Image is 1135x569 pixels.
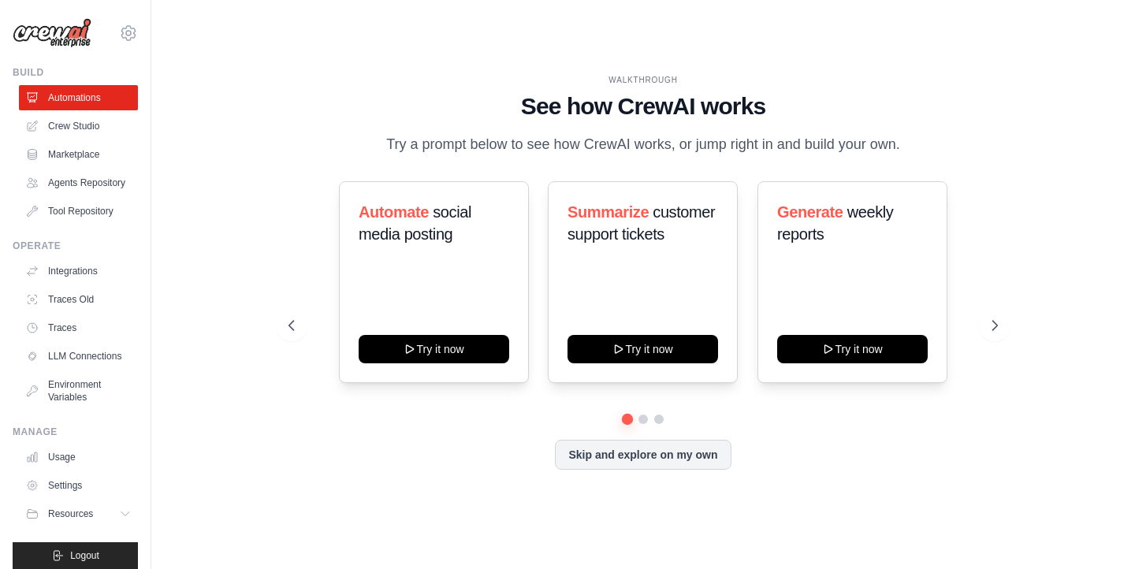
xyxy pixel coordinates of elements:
a: Traces Old [19,287,138,312]
div: Build [13,66,138,79]
p: Try a prompt below to see how CrewAI works, or jump right in and build your own. [378,133,908,156]
span: Summarize [567,203,649,221]
div: WALKTHROUGH [288,74,997,86]
a: Environment Variables [19,372,138,410]
img: Logo [13,18,91,48]
h1: See how CrewAI works [288,92,997,121]
button: Try it now [359,335,509,363]
div: Manage [13,426,138,438]
a: Crew Studio [19,113,138,139]
span: Automate [359,203,429,221]
a: Settings [19,473,138,498]
span: Resources [48,508,93,520]
button: Logout [13,542,138,569]
button: Try it now [777,335,928,363]
button: Resources [19,501,138,526]
a: Usage [19,444,138,470]
a: Marketplace [19,142,138,167]
span: Logout [70,549,99,562]
a: Agents Repository [19,170,138,195]
span: weekly reports [777,203,893,243]
button: Try it now [567,335,718,363]
a: LLM Connections [19,344,138,369]
div: Operate [13,240,138,252]
a: Automations [19,85,138,110]
a: Integrations [19,258,138,284]
button: Skip and explore on my own [555,440,731,470]
a: Tool Repository [19,199,138,224]
a: Traces [19,315,138,340]
span: Generate [777,203,843,221]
